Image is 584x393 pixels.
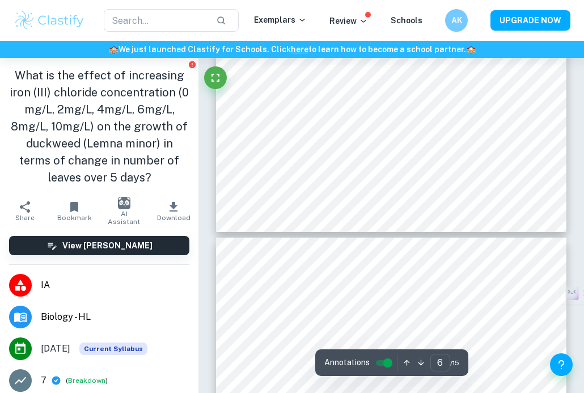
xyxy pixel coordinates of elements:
span: Biology - HL [41,310,189,324]
button: Report issue [188,60,196,69]
button: Download [149,195,199,227]
input: Search... [104,9,208,32]
p: 7 [41,374,46,387]
span: Share [15,214,35,222]
span: IA [41,278,189,292]
button: Fullscreen [204,66,227,89]
button: AK [445,9,468,32]
button: Breakdown [68,375,105,386]
h6: We just launched Clastify for Schools. Click to learn how to become a school partner. [2,43,582,56]
button: View [PERSON_NAME] [9,236,189,255]
p: Exemplars [254,14,307,26]
a: Schools [391,16,422,25]
span: 🏫 [109,45,119,54]
button: Help and Feedback [550,353,573,376]
button: AI Assistant [99,195,149,227]
a: here [291,45,308,54]
span: / 15 [450,358,459,368]
button: Bookmark [50,195,100,227]
span: [DATE] [41,342,70,356]
span: Current Syllabus [79,343,147,355]
span: Bookmark [57,214,92,222]
h6: AK [450,14,463,27]
h6: View [PERSON_NAME] [62,239,153,252]
h1: What is the effect of increasing iron (III) chloride concentration (0 mg/L, 2mg/L, 4mg/L, 6mg/L, ... [9,67,189,186]
div: This exemplar is based on the current syllabus. Feel free to refer to it for inspiration/ideas wh... [79,343,147,355]
button: UPGRADE NOW [490,10,570,31]
span: AI Assistant [106,210,142,226]
img: Clastify logo [14,9,86,32]
span: Download [157,214,191,222]
p: Review [329,15,368,27]
span: ( ) [66,375,108,386]
span: Annotations [324,357,370,369]
img: AI Assistant [118,197,130,209]
span: 🏫 [466,45,476,54]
